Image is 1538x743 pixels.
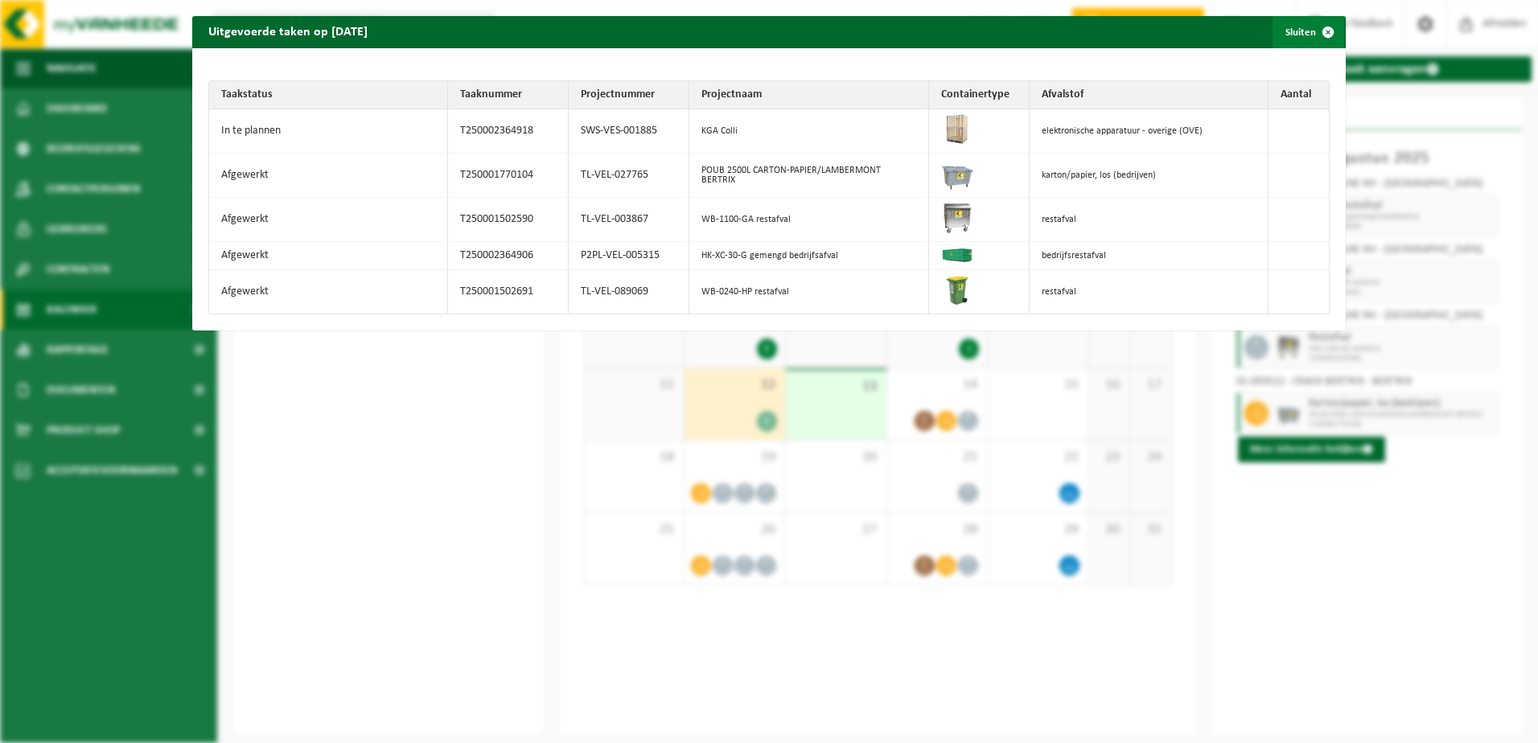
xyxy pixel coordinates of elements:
[569,81,689,109] th: Projectnummer
[941,246,973,262] img: HK-XC-30-GN-00
[941,113,973,146] img: PB-WB-1440-WDN-00-00
[209,242,448,270] td: Afgewerkt
[209,198,448,242] td: Afgewerkt
[1030,270,1269,314] td: restafval
[569,242,689,270] td: P2PL-VEL-005315
[1269,81,1329,109] th: Aantal
[448,109,569,154] td: T250002364918
[448,270,569,314] td: T250001502691
[1030,154,1269,198] td: karton/papier, los (bedrijven)
[569,198,689,242] td: TL-VEL-003867
[209,270,448,314] td: Afgewerkt
[929,81,1030,109] th: Containertype
[689,154,928,198] td: POUB 2500L CARTON-PAPIER/LAMBERMONT BERTRIX
[448,198,569,242] td: T250001502590
[1030,242,1269,270] td: bedrijfsrestafval
[1030,81,1269,109] th: Afvalstof
[448,154,569,198] td: T250001770104
[569,109,689,154] td: SWS-VES-001885
[689,270,928,314] td: WB-0240-HP restafval
[941,202,973,234] img: WB-1100-GAL-GY-02
[209,109,448,154] td: In te plannen
[209,154,448,198] td: Afgewerkt
[689,242,928,270] td: HK-XC-30-G gemengd bedrijfsafval
[569,154,689,198] td: TL-VEL-027765
[1030,109,1269,154] td: elektronische apparatuur - overige (OVE)
[209,81,448,109] th: Taakstatus
[1030,198,1269,242] td: restafval
[689,198,928,242] td: WB-1100-GA restafval
[192,16,384,47] h2: Uitgevoerde taken op [DATE]
[689,109,928,154] td: KGA Colli
[569,270,689,314] td: TL-VEL-089069
[941,274,973,306] img: WB-0240-HPE-GN-50
[941,158,973,190] img: WB-2500-GAL-GY-01
[1273,16,1344,48] button: Sluiten
[689,81,928,109] th: Projectnaam
[448,81,569,109] th: Taaknummer
[448,242,569,270] td: T250002364906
